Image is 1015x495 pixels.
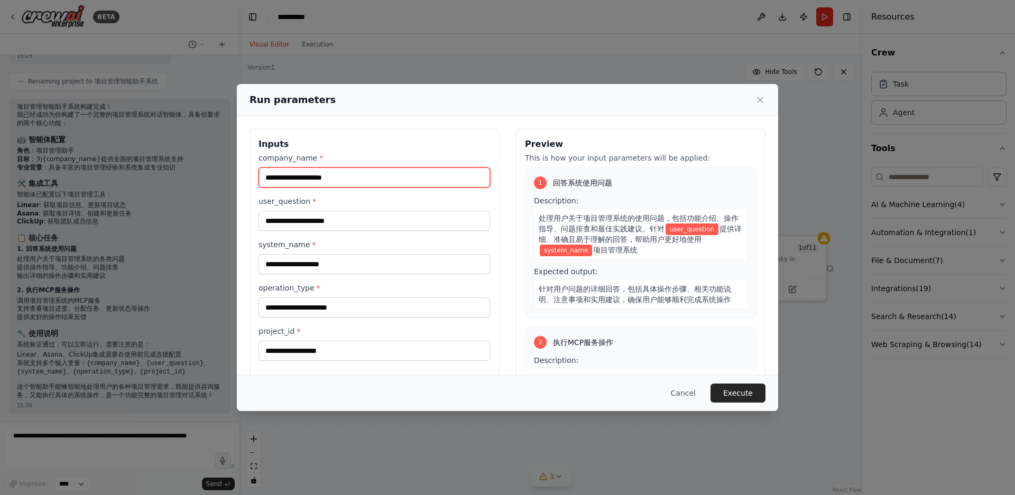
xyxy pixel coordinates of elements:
[525,138,756,151] h3: Preview
[540,245,592,256] span: Variable: system_name
[710,384,765,403] button: Execute
[553,337,613,348] span: 执行MCP服务操作
[250,92,336,107] h2: Run parameters
[539,214,739,233] span: 处理用户关于项目管理系统的使用问题，包括功能介绍、操作指导、问题排查和最佳实践建议。针对
[534,356,578,365] span: Description:
[666,223,718,235] span: Variable: user_question
[259,326,490,337] label: project_id
[534,197,578,205] span: Description:
[662,384,704,403] button: Cancel
[534,336,547,349] div: 2
[534,267,598,276] span: Expected output:
[259,138,490,151] h3: Inputs
[259,196,490,207] label: user_question
[525,153,756,163] p: This is how your input parameters will be applied:
[259,153,490,163] label: company_name
[593,246,638,254] span: 项目管理系统
[539,285,731,304] span: 针对用户问题的详细回答，包括具体操作步骤、相关功能说明、注意事项和实用建议，确保用户能够顺利完成系统操作
[259,239,490,250] label: system_name
[553,178,612,188] span: 回答系统使用问题
[534,176,547,189] div: 1
[259,283,490,293] label: operation_type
